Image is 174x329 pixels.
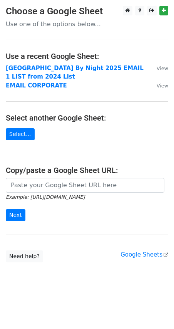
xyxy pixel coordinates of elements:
[157,83,168,89] small: View
[149,82,168,89] a: View
[6,113,168,123] h4: Select another Google Sheet:
[6,178,164,193] input: Paste your Google Sheet URL here
[6,20,168,28] p: Use one of the options below...
[149,65,168,72] a: View
[6,52,168,61] h4: Use a recent Google Sheet:
[6,209,25,221] input: Next
[6,65,144,81] a: [GEOGRAPHIC_DATA] By Night 2025 EMAIL 1 LIST from 2024 List
[120,251,168,258] a: Google Sheets
[6,6,168,17] h3: Choose a Google Sheet
[6,194,85,200] small: Example: [URL][DOMAIN_NAME]
[6,128,35,140] a: Select...
[157,65,168,71] small: View
[6,166,168,175] h4: Copy/paste a Google Sheet URL:
[6,82,67,89] a: EMAIL CORPORATE
[6,250,43,262] a: Need help?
